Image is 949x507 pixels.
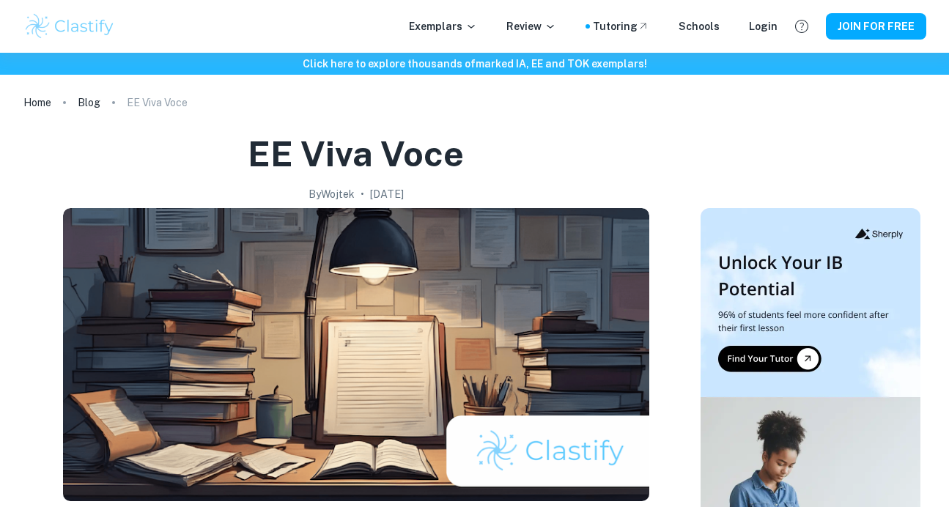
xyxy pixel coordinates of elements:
a: Home [23,92,51,113]
h6: Click here to explore thousands of marked IA, EE and TOK exemplars ! [3,56,946,72]
p: • [361,186,364,202]
button: JOIN FOR FREE [826,13,926,40]
h1: EE Viva Voce [248,130,464,177]
h2: [DATE] [370,186,404,202]
p: Exemplars [409,18,477,34]
p: Review [506,18,556,34]
a: Blog [78,92,100,113]
h2: By Wojtek [309,186,355,202]
img: Clastify logo [23,12,117,41]
img: EE Viva Voce cover image [63,208,649,501]
button: Help and Feedback [789,14,814,39]
p: EE Viva Voce [127,95,188,111]
a: Tutoring [593,18,649,34]
a: Login [749,18,778,34]
a: Schools [679,18,720,34]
